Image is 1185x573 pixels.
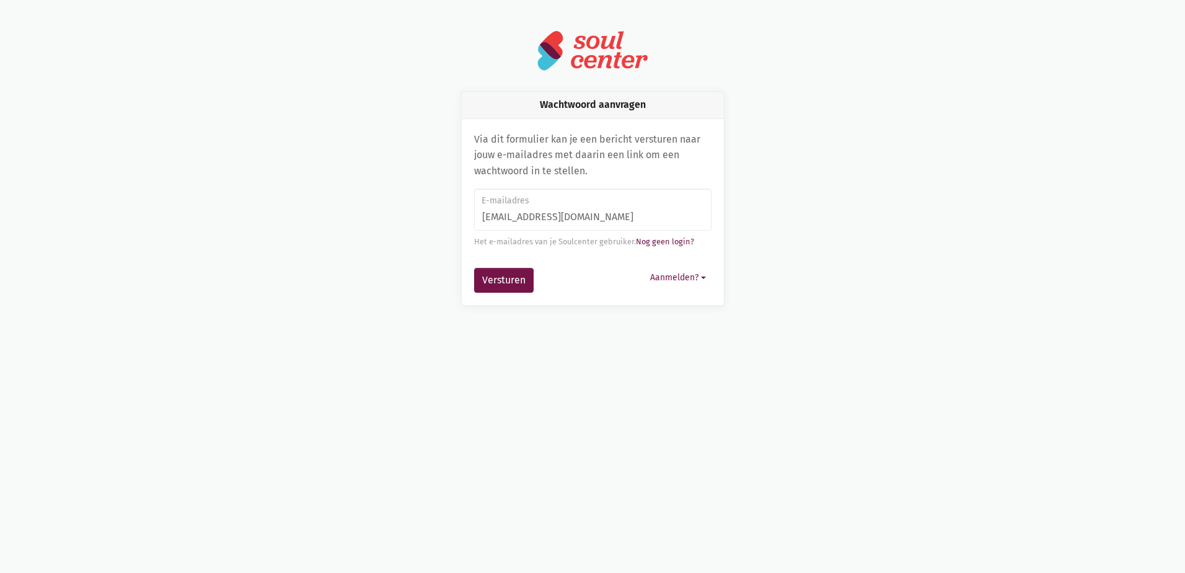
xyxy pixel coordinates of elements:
div: Het e-mailadres van je Soulcenter gebruiker. [474,236,711,248]
a: Nog geen login? [636,237,694,246]
p: Via dit formulier kan je een bericht versturen naar jouw e-mailadres met daarin een link om een w... [474,131,711,179]
form: Wachtwoord aanvragen [474,189,711,293]
div: Wachtwoord aanvragen [462,92,724,118]
img: logo-soulcenter-full.svg [537,30,648,71]
label: E-mailadres [482,194,703,208]
button: Versturen [474,268,534,293]
button: Aanmelden? [645,268,711,287]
